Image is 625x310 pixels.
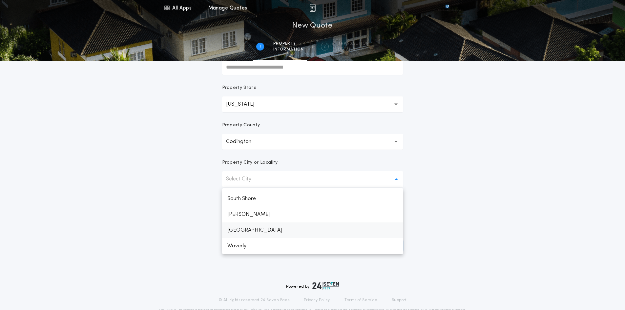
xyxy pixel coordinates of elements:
img: img [309,4,316,12]
a: Terms of Service [344,298,377,303]
span: details [338,47,369,52]
div: Powered by [286,282,339,290]
a: Privacy Policy [304,298,330,303]
span: Property [273,41,304,46]
p: Waverly [222,238,403,254]
h1: New Quote [292,21,332,31]
h2: 2 [323,44,326,49]
p: Property City or Locality [222,159,278,166]
p: [US_STATE] [226,100,265,108]
a: Support [392,298,406,303]
p: Property State [222,85,257,91]
button: Select City [222,171,403,187]
h2: 1 [260,44,261,49]
img: vs-icon [433,5,461,11]
p: Select City [226,175,262,183]
p: South Shore [222,191,403,207]
span: Transaction [338,41,369,46]
button: [US_STATE] [222,96,403,112]
span: information [273,47,304,52]
p: © All rights reserved. 24|Seven Fees [219,298,289,303]
p: Property County [222,122,260,129]
button: Codington [222,134,403,150]
p: Codington [226,138,262,146]
p: [PERSON_NAME] [222,207,403,222]
img: logo [312,282,339,290]
p: [GEOGRAPHIC_DATA] [222,222,403,238]
ul: Select City [222,188,403,254]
